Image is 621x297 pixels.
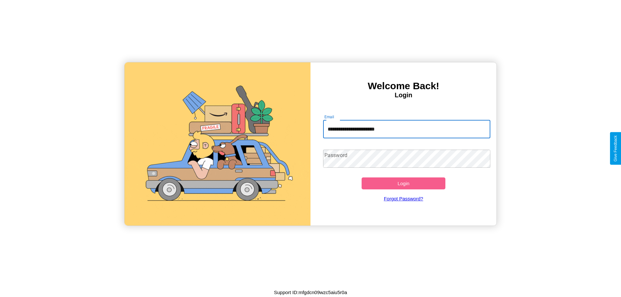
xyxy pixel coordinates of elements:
[274,288,347,297] p: Support ID: mfgdcn09wzc5aiu5r0a
[320,189,487,208] a: Forgot Password?
[310,91,496,99] h4: Login
[310,80,496,91] h3: Welcome Back!
[324,114,334,120] label: Email
[613,135,618,162] div: Give Feedback
[125,62,310,226] img: gif
[362,177,445,189] button: Login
